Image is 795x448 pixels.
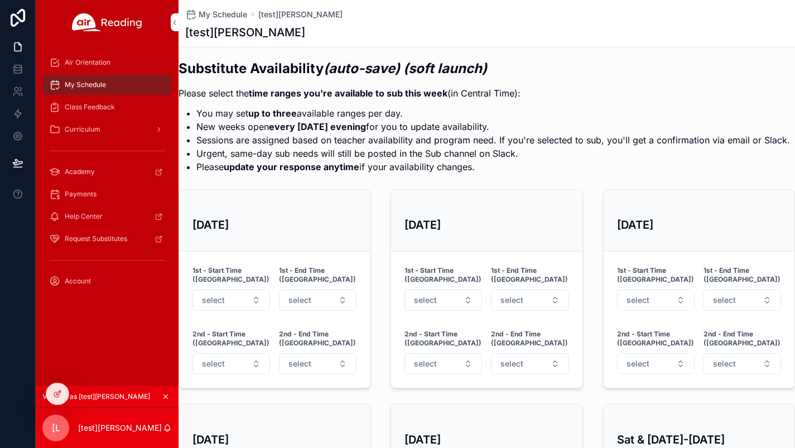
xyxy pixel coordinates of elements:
li: Urgent, same-day sub needs will still be posted in the Sub channel on Slack. [196,147,790,160]
span: Account [65,277,91,286]
button: Select Button [404,353,482,374]
span: select [414,358,437,369]
span: select [627,358,649,369]
h1: [test][PERSON_NAME] [185,25,305,40]
button: Select Button [704,290,781,311]
strong: 2nd - End Time ([GEOGRAPHIC_DATA]) [704,330,781,348]
a: Academy [42,162,172,182]
strong: 1st - Start Time ([GEOGRAPHIC_DATA]) [617,266,695,284]
strong: 1st - End Time ([GEOGRAPHIC_DATA]) [704,266,781,284]
span: select [627,295,649,306]
strong: 2nd - End Time ([GEOGRAPHIC_DATA]) [491,330,568,348]
p: Please select the (in Central Time): [179,86,790,100]
button: Select Button [617,353,695,374]
span: My Schedule [199,9,247,20]
span: Air Orientation [65,58,110,67]
span: Curriculum [65,125,100,134]
h2: Substitute Availability [179,59,790,78]
strong: every [DATE] evening [269,121,366,132]
strong: update your response anytime [224,161,359,172]
span: Class Feedback [65,103,115,112]
span: select [414,295,437,306]
a: Curriculum [42,119,172,139]
h3: [DATE] [192,216,356,233]
span: select [288,295,311,306]
em: (auto-save) (soft launch) [324,60,487,76]
img: App logo [72,13,142,31]
a: Help Center [42,206,172,227]
span: My Schedule [65,80,106,89]
button: Select Button [192,290,270,311]
button: Select Button [192,353,270,374]
span: select [500,295,523,306]
a: My Schedule [42,75,172,95]
strong: 2nd - Start Time ([GEOGRAPHIC_DATA]) [192,330,270,348]
span: Help Center [65,212,103,221]
strong: up to three [248,108,297,119]
div: scrollable content [36,45,179,306]
li: Sessions are assigned based on teacher availability and program need. If you're selected to sub, ... [196,133,790,147]
li: You may set available ranges per day. [196,107,790,120]
h3: [DATE] [617,216,781,233]
button: Select Button [704,353,781,374]
strong: 1st - End Time ([GEOGRAPHIC_DATA]) [279,266,356,284]
h3: [DATE] [404,431,568,448]
button: Select Button [279,290,356,311]
a: My Schedule [185,9,247,20]
a: Request Substitutes [42,229,172,249]
span: select [202,358,225,369]
span: Request Substitutes [65,234,127,243]
button: Select Button [404,290,482,311]
button: Select Button [279,353,356,374]
button: Select Button [491,290,568,311]
strong: 2nd - Start Time ([GEOGRAPHIC_DATA]) [617,330,695,348]
span: Payments [65,190,97,199]
button: Select Button [491,353,568,374]
strong: time ranges you're available to sub this week [249,88,447,99]
a: Payments [42,184,172,204]
p: [test][PERSON_NAME] [78,422,162,433]
a: Account [42,271,172,291]
span: select [713,295,736,306]
strong: 1st - Start Time ([GEOGRAPHIC_DATA]) [404,266,482,284]
span: Viewing as [test][PERSON_NAME] [42,392,150,401]
span: select [288,358,311,369]
li: Please if your availability changes. [196,160,790,174]
h3: [DATE] [192,431,356,448]
h3: [DATE] [404,216,568,233]
span: select [500,358,523,369]
strong: 2nd - End Time ([GEOGRAPHIC_DATA]) [279,330,356,348]
span: select [202,295,225,306]
li: New weeks open for you to update availability. [196,120,790,133]
strong: 1st - Start Time ([GEOGRAPHIC_DATA]) [192,266,270,284]
strong: 2nd - Start Time ([GEOGRAPHIC_DATA]) [404,330,482,348]
span: [L [52,421,60,435]
button: Select Button [617,290,695,311]
a: [test][PERSON_NAME] [258,9,343,20]
a: Air Orientation [42,52,172,73]
strong: 1st - End Time ([GEOGRAPHIC_DATA]) [491,266,568,284]
h3: Sat & [DATE]-[DATE] [617,431,781,448]
span: select [713,358,736,369]
a: Class Feedback [42,97,172,117]
span: Academy [65,167,95,176]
